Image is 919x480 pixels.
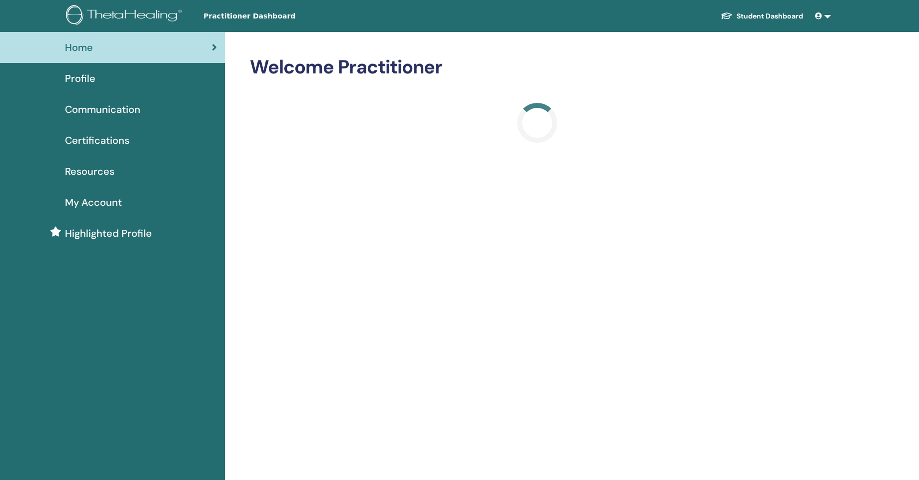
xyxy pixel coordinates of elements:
[65,40,93,55] span: Home
[250,56,824,79] h2: Welcome Practitioner
[65,133,129,148] span: Certifications
[65,71,95,86] span: Profile
[66,5,185,27] img: logo.png
[65,164,114,179] span: Resources
[721,11,733,20] img: graduation-cap-white.svg
[713,7,811,25] a: Student Dashboard
[65,195,122,210] span: My Account
[65,226,152,241] span: Highlighted Profile
[203,11,353,21] span: Practitioner Dashboard
[65,102,140,117] span: Communication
